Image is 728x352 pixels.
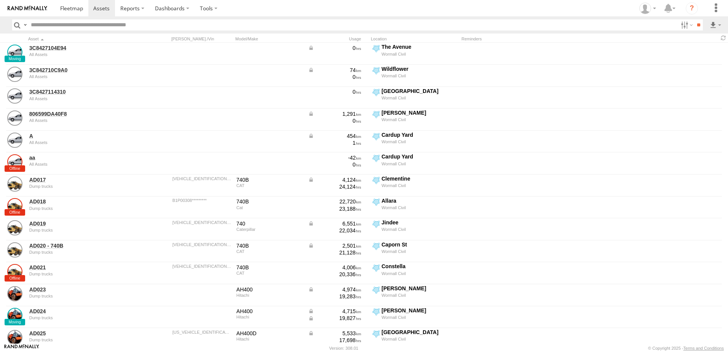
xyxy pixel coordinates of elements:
[308,133,361,139] div: Data from Vehicle CANbus
[236,227,303,232] div: Caterpillar
[29,67,134,74] a: 3C842710C9A0
[382,43,457,50] div: The Avenue
[172,176,231,181] div: CAT00740CB1P01706
[382,241,457,248] div: Caporn St
[382,336,457,342] div: Wormall Civil
[308,249,361,256] div: 21,128
[7,330,22,345] a: View Asset Details
[308,227,361,234] div: 22,034
[29,330,134,337] a: AD025
[308,271,361,278] div: 20,336
[719,34,728,42] span: Refresh
[382,249,457,254] div: Wormall Civil
[308,117,361,124] div: 0
[371,153,458,174] label: Click to View Current Location
[308,315,361,322] div: Data from Vehicle CANbus
[29,220,134,227] a: AD019
[382,66,457,72] div: Wildflower
[7,220,22,235] a: View Asset Details
[382,293,457,298] div: Wormall Civil
[382,197,457,204] div: Allara
[382,161,457,166] div: Wormall Civil
[236,249,303,254] div: CAT
[236,308,303,315] div: AH400
[371,131,458,152] label: Click to View Current Location
[7,154,22,170] a: View Asset Details
[7,88,22,104] a: View Asset Details
[371,307,458,328] label: Click to View Current Location
[29,264,134,271] a: AD021
[236,183,303,188] div: CAT
[7,133,22,148] a: View Asset Details
[29,133,134,139] a: A
[236,271,303,275] div: CAT
[7,110,22,126] a: View Asset Details
[29,96,134,101] div: undefined
[236,330,303,337] div: AH400D
[29,272,134,276] div: undefined
[371,241,458,262] label: Click to View Current Location
[382,227,457,232] div: Wormall Civil
[28,36,135,42] div: Click to Sort
[382,183,457,188] div: Wormall Civil
[308,337,361,344] div: 17,698
[308,161,361,168] div: 0
[29,315,134,320] div: undefined
[308,139,361,146] div: 1
[308,286,361,293] div: Data from Vehicle CANbus
[171,36,232,42] div: [PERSON_NAME]./Vin
[371,285,458,306] label: Click to View Current Location
[308,176,361,183] div: Data from Vehicle CANbus
[29,184,134,189] div: undefined
[308,198,361,205] div: 22,720
[4,344,39,352] a: Visit our Website
[648,346,724,350] div: © Copyright 2025 -
[678,19,694,30] label: Search Filter Options
[29,206,134,211] div: undefined
[371,197,458,218] label: Click to View Current Location
[382,131,457,138] div: Cardup Yard
[29,308,134,315] a: AD024
[382,139,457,144] div: Wormall Civil
[308,242,361,249] div: Data from Vehicle CANbus
[371,329,458,349] label: Click to View Current Location
[308,220,361,227] div: Data from Vehicle CANbus
[29,45,134,51] a: 3C8427104E94
[382,153,457,160] div: Cardup Yard
[172,242,231,247] div: CAT00740TAXM01637
[29,338,134,342] div: undefined
[308,110,361,117] div: Data from Vehicle CANbus
[8,6,47,11] img: rand-logo.svg
[308,264,361,271] div: 4,006
[29,250,134,254] div: undefined
[308,183,361,190] div: 24,124
[29,228,134,232] div: undefined
[382,109,457,116] div: [PERSON_NAME]
[382,88,457,94] div: [GEOGRAPHIC_DATA]
[308,88,361,95] div: 0
[308,154,361,161] div: -42
[382,175,457,182] div: Clementine
[29,110,134,117] a: 806599DA40F8
[382,219,457,226] div: Jindee
[236,337,303,341] div: Hitachi
[7,198,22,213] a: View Asset Details
[329,346,358,350] div: Version: 308.01
[29,88,134,95] a: 3C8427114310
[29,140,134,145] div: undefined
[382,263,457,270] div: Constella
[172,264,231,269] div: CAT00740TAXM02061
[29,198,134,205] a: AD018
[236,264,303,271] div: 740B
[236,220,303,227] div: 740
[382,95,457,101] div: Wormall Civil
[371,36,458,42] div: Location
[371,175,458,196] label: Click to View Current Location
[371,66,458,86] label: Click to View Current Location
[22,19,28,30] label: Search Query
[307,36,368,42] div: Usage
[308,67,361,74] div: Data from Vehicle CANbus
[382,307,457,314] div: [PERSON_NAME]
[382,117,457,122] div: Wormall Civil
[236,198,303,205] div: 740B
